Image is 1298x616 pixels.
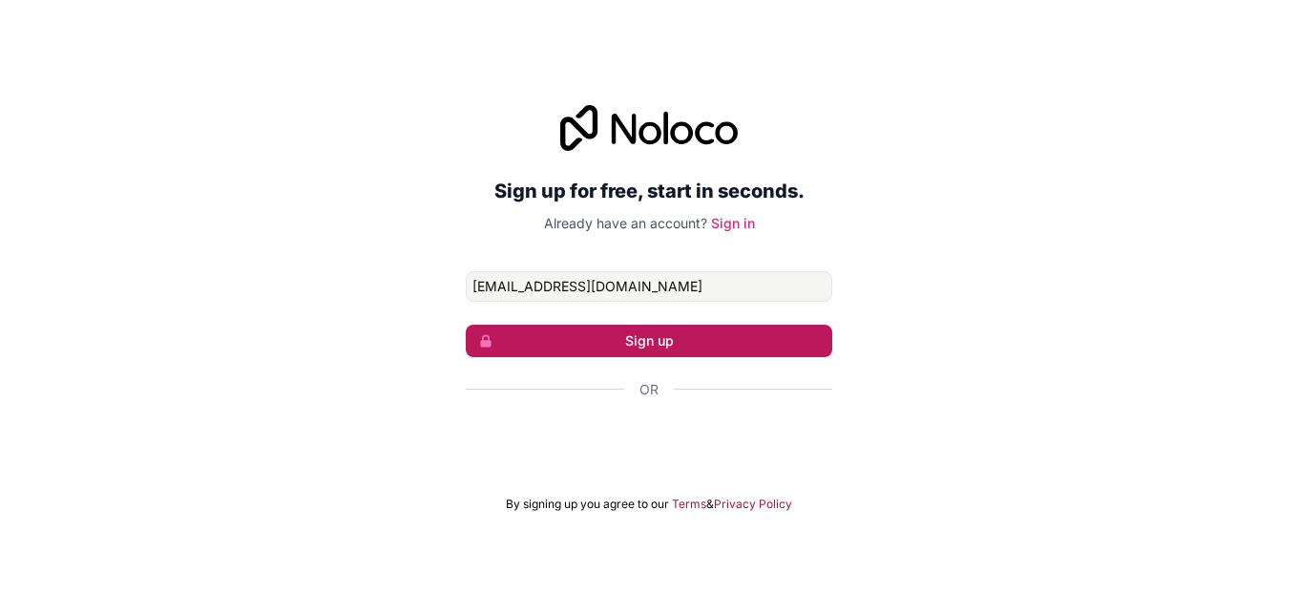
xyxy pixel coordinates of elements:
span: Or [639,380,659,399]
button: Sign up [466,325,832,357]
span: By signing up you agree to our [506,497,669,512]
a: Terms [672,497,706,512]
input: Email address [466,271,832,302]
h2: Sign up for free, start in seconds. [466,174,832,208]
a: Privacy Policy [714,497,792,512]
span: Already have an account? [544,215,707,231]
a: Sign in [711,215,755,231]
iframe: Sign in with Google Button [456,420,842,462]
span: & [706,497,714,512]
